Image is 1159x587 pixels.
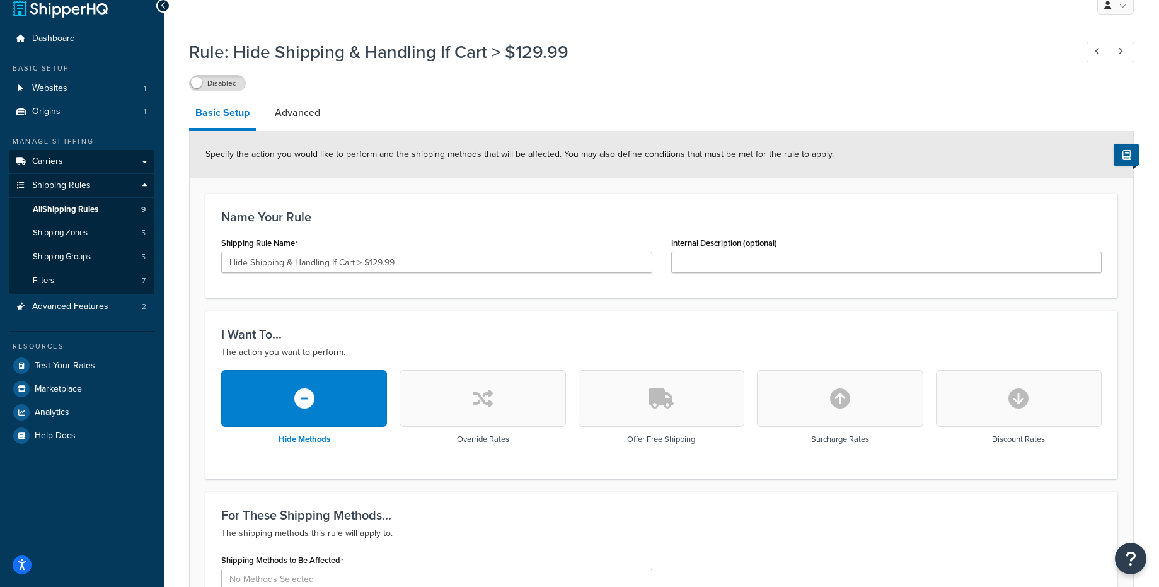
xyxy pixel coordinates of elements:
a: Previous Record [1087,42,1111,62]
span: Dashboard [32,33,75,44]
h3: I Want To... [221,327,1102,341]
li: Shipping Zones [9,221,154,245]
a: Test Your Rates [9,354,154,377]
span: Origins [32,107,61,117]
span: 5 [141,252,146,262]
li: Filters [9,269,154,293]
span: 1 [144,107,146,117]
a: Websites1 [9,77,154,100]
button: Open Resource Center [1115,543,1146,574]
span: 9 [141,204,146,215]
li: Websites [9,77,154,100]
h3: Hide Methods [279,435,330,444]
a: Shipping Rules [9,174,154,197]
label: Disabled [190,76,245,91]
span: Analytics [35,407,69,418]
h3: Discount Rates [992,435,1045,444]
span: Marketplace [35,384,82,395]
span: 1 [144,83,146,94]
h3: Offer Free Shipping [627,435,695,444]
h3: Override Rates [457,435,509,444]
label: Internal Description (optional) [671,238,777,248]
span: Filters [33,276,54,286]
a: Basic Setup [189,98,256,131]
span: Specify the action you would like to perform and the shipping methods that will be affected. You ... [205,148,834,161]
a: Analytics [9,401,154,424]
a: Next Record [1110,42,1134,62]
span: Shipping Rules [32,180,91,191]
a: Carriers [9,150,154,173]
a: Shipping Groups5 [9,245,154,269]
span: Websites [32,83,67,94]
li: Shipping Groups [9,245,154,269]
span: Help Docs [35,431,76,441]
span: Shipping Groups [33,252,91,262]
p: The shipping methods this rule will apply to. [221,526,1102,541]
span: 7 [142,276,146,286]
h3: Surcharge Rates [811,435,869,444]
div: Basic Setup [9,63,154,74]
a: AllShipping Rules9 [9,198,154,221]
li: Advanced Features [9,295,154,318]
li: Shipping Rules [9,174,154,294]
span: All Shipping Rules [33,204,98,215]
span: Carriers [32,156,63,167]
a: Dashboard [9,27,154,50]
label: Shipping Methods to Be Affected [221,555,343,566]
span: Advanced Features [32,301,108,312]
button: Show Help Docs [1114,144,1139,166]
li: Origins [9,100,154,124]
span: Shipping Zones [33,228,88,238]
a: Marketplace [9,378,154,400]
div: Resources [9,341,154,352]
a: Advanced [268,98,326,128]
span: 2 [142,301,146,312]
div: Manage Shipping [9,136,154,147]
a: Shipping Zones5 [9,221,154,245]
a: Help Docs [9,424,154,447]
label: Shipping Rule Name [221,238,298,248]
a: Advanced Features2 [9,295,154,318]
span: Test Your Rates [35,361,95,371]
h3: For These Shipping Methods... [221,508,1102,522]
h1: Rule: Hide Shipping & Handling If Cart > $129.99 [189,40,1063,64]
a: Filters7 [9,269,154,293]
a: Origins1 [9,100,154,124]
h3: Name Your Rule [221,210,1102,224]
p: The action you want to perform. [221,345,1102,360]
span: 5 [141,228,146,238]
